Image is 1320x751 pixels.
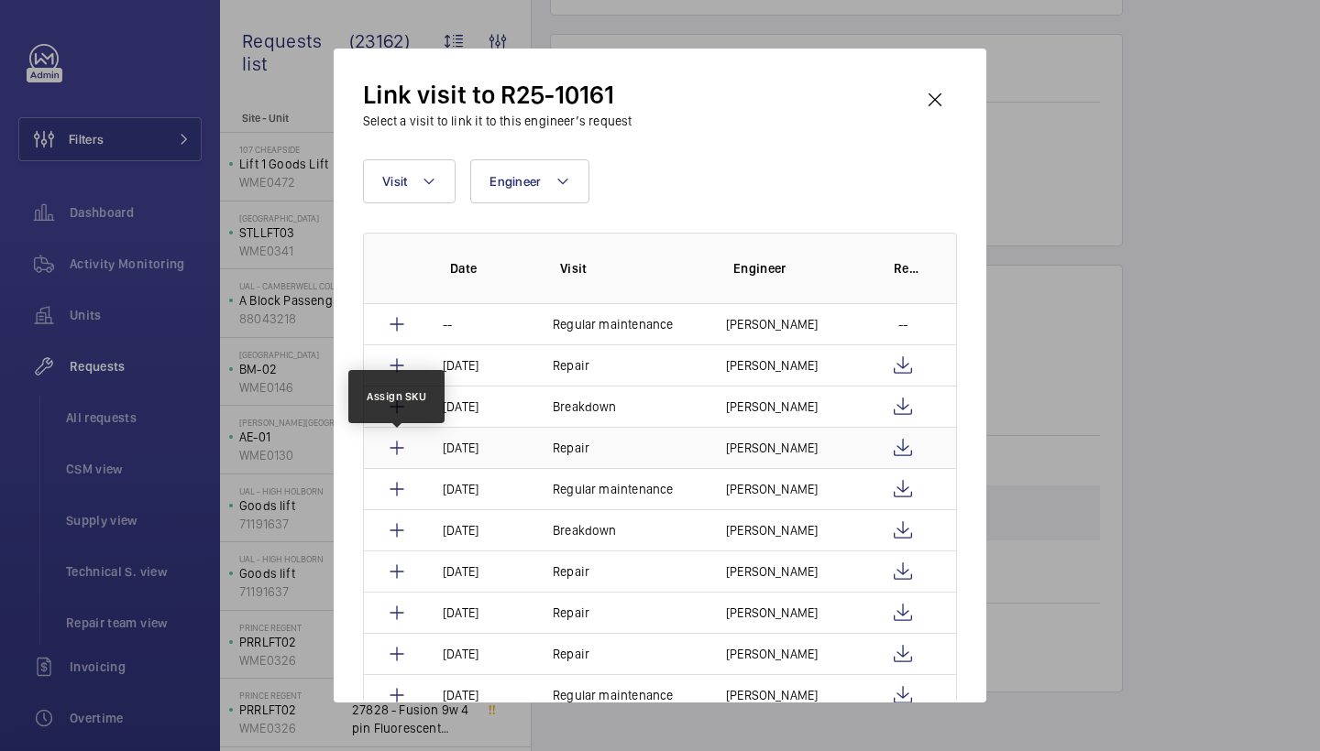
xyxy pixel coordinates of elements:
p: [PERSON_NAME] [726,686,818,704]
p: Regular maintenance [553,686,673,704]
p: Regular maintenance [553,480,673,498]
p: [PERSON_NAME] [726,315,818,333]
p: Repair [553,645,589,663]
h2: Link visit to R25-10161 [363,78,632,112]
p: Breakdown [553,521,617,539]
p: [DATE] [443,604,478,622]
p: [DATE] [443,397,478,416]
p: Regular maintenance [553,315,673,333]
p: Date [450,259,531,278]
button: Engineer [470,159,589,203]
p: [PERSON_NAME] [726,397,818,416]
p: [PERSON_NAME] [726,480,818,498]
p: Visit [560,259,704,278]
p: Repair [553,439,589,457]
p: [PERSON_NAME] [726,645,818,663]
p: -- [443,315,452,333]
p: Repair [553,604,589,622]
p: [PERSON_NAME] [726,356,818,375]
p: [PERSON_NAME] [726,604,818,622]
p: Breakdown [553,397,617,416]
p: [DATE] [443,356,478,375]
p: [PERSON_NAME] [726,439,818,457]
p: Report [894,259,919,278]
p: [DATE] [443,480,478,498]
p: [DATE] [443,686,478,704]
p: [PERSON_NAME] [726,521,818,539]
p: Repair [553,562,589,581]
div: Assign SKU [367,388,426,405]
p: [DATE] [443,521,478,539]
button: Visit [363,159,456,203]
p: [PERSON_NAME] [726,562,818,581]
p: [DATE] [443,439,478,457]
span: Engineer [489,174,541,189]
p: -- [898,315,907,333]
h3: Select a visit to link it to this engineer’s request [363,112,632,130]
span: Visit [382,174,407,189]
p: Engineer [733,259,864,278]
p: Repair [553,356,589,375]
p: [DATE] [443,562,478,581]
p: [DATE] [443,645,478,663]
